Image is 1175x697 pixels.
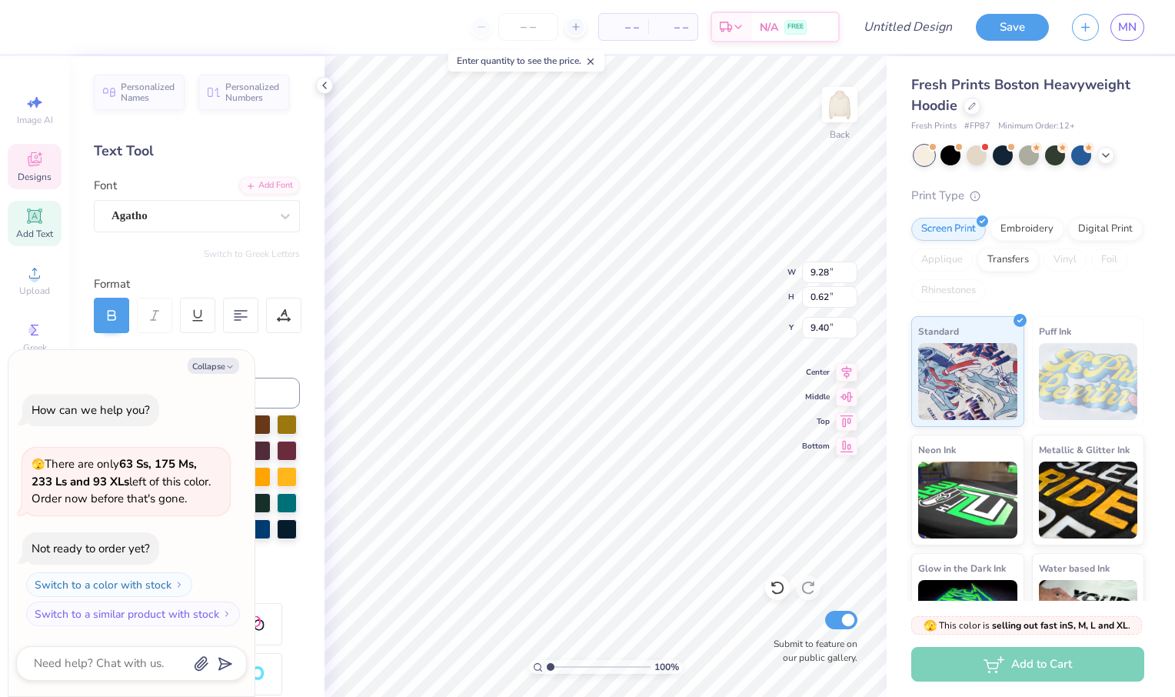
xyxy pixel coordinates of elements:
[765,637,857,665] label: Submit to feature on our public gallery.
[924,619,1130,632] span: This color is .
[977,248,1039,272] div: Transfers
[188,358,239,374] button: Collapse
[32,402,150,418] div: How can we help you?
[918,442,956,458] span: Neon Ink
[1118,18,1137,36] span: MN
[94,177,117,195] label: Font
[1110,14,1144,41] a: MN
[802,392,830,402] span: Middle
[911,75,1130,115] span: Fresh Prints Boston Heavyweight Hoodie
[964,120,990,133] span: # FP87
[1039,323,1071,339] span: Puff Ink
[802,416,830,427] span: Top
[918,343,1017,420] img: Standard
[918,580,1017,657] img: Glow in the Dark Ink
[1039,462,1138,539] img: Metallic & Glitter Ink
[32,456,211,506] span: There are only left of this color. Order now before that's gone.
[976,14,1049,41] button: Save
[830,128,850,142] div: Back
[760,19,778,35] span: N/A
[1039,343,1138,420] img: Puff Ink
[239,177,300,195] div: Add Font
[608,19,639,35] span: – –
[175,580,184,589] img: Switch to a color with stock
[32,456,197,489] strong: 63 Ss, 175 Ms, 233 Ls and 93 XLs
[1039,442,1130,458] span: Metallic & Glitter Ink
[16,228,53,240] span: Add Text
[94,275,301,293] div: Format
[1068,218,1143,241] div: Digital Print
[918,323,959,339] span: Standard
[911,218,986,241] div: Screen Print
[990,218,1063,241] div: Embroidery
[225,82,280,103] span: Personalized Numbers
[1044,248,1087,272] div: Vinyl
[787,22,804,32] span: FREE
[18,171,52,183] span: Designs
[924,619,937,633] span: 🫣
[222,609,231,619] img: Switch to a similar product with stock
[654,660,679,674] span: 100 %
[824,89,855,120] img: Back
[23,342,47,354] span: Greek
[32,457,45,472] span: 🫣
[802,441,830,452] span: Bottom
[17,114,53,126] span: Image AI
[19,285,50,297] span: Upload
[204,248,300,260] button: Switch to Greek Letters
[992,619,1128,632] strong: selling out fast in S, M, L and XL
[911,187,1144,205] div: Print Type
[918,462,1017,539] img: Neon Ink
[851,12,964,42] input: Untitled Design
[26,572,192,597] button: Switch to a color with stock
[1039,580,1138,657] img: Water based Ink
[32,541,150,556] div: Not ready to order yet?
[498,13,558,41] input: – –
[1091,248,1127,272] div: Foil
[911,279,986,302] div: Rhinestones
[121,82,175,103] span: Personalized Names
[26,602,240,626] button: Switch to a similar product with stock
[448,50,604,72] div: Enter quantity to see the price.
[911,248,973,272] div: Applique
[998,120,1075,133] span: Minimum Order: 12 +
[1039,560,1110,576] span: Water based Ink
[911,120,957,133] span: Fresh Prints
[94,141,300,162] div: Text Tool
[918,560,1006,576] span: Glow in the Dark Ink
[802,367,830,378] span: Center
[657,19,688,35] span: – –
